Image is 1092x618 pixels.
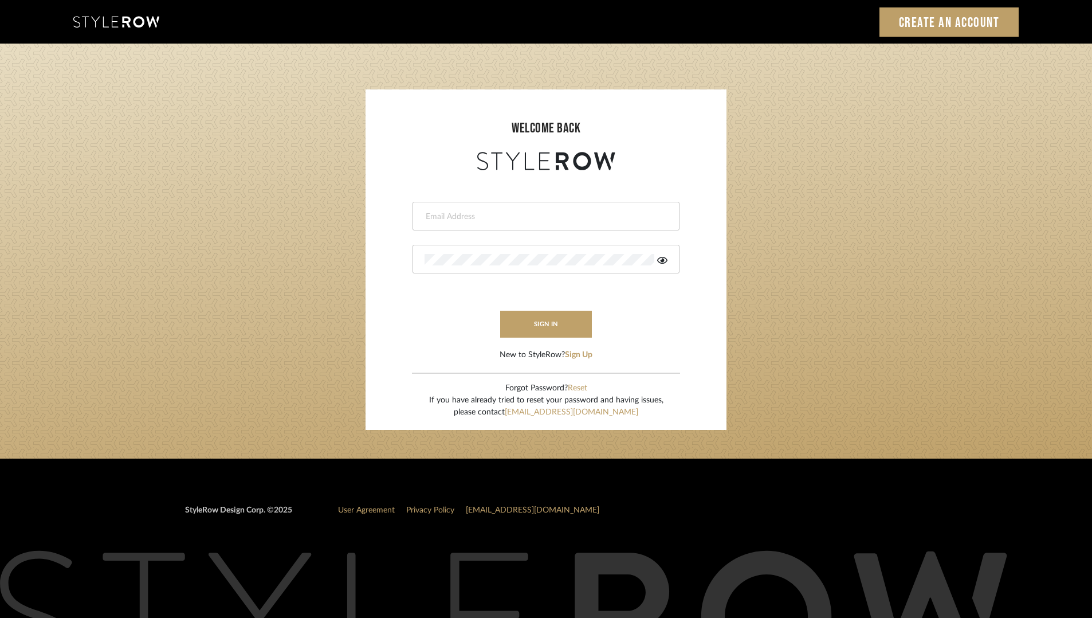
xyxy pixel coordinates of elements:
button: Sign Up [565,349,592,361]
div: New to StyleRow? [500,349,592,361]
button: sign in [500,311,592,338]
a: [EMAIL_ADDRESS][DOMAIN_NAME] [505,408,638,416]
a: User Agreement [338,506,395,514]
div: Forgot Password? [429,382,663,394]
input: Email Address [425,211,665,222]
button: Reset [568,382,587,394]
div: If you have already tried to reset your password and having issues, please contact [429,394,663,418]
a: [EMAIL_ADDRESS][DOMAIN_NAME] [466,506,599,514]
div: StyleRow Design Corp. ©2025 [185,504,292,526]
a: Create an Account [879,7,1019,37]
div: welcome back [377,118,715,139]
a: Privacy Policy [406,506,454,514]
